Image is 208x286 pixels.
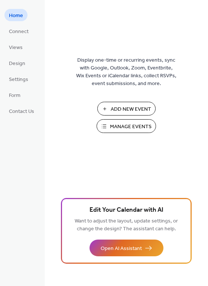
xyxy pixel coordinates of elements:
span: Contact Us [9,108,34,116]
span: Form [9,92,20,100]
a: Contact Us [4,105,39,117]
span: Settings [9,76,28,84]
span: Edit Your Calendar with AI [90,205,163,215]
a: Settings [4,73,33,85]
a: Views [4,41,27,53]
a: Connect [4,25,33,37]
span: Manage Events [110,123,152,131]
span: Open AI Assistant [101,245,142,253]
span: Design [9,60,25,68]
button: Open AI Assistant [90,240,163,256]
span: Want to adjust the layout, update settings, or change the design? The assistant can help. [75,216,178,234]
a: Home [4,9,27,21]
a: Design [4,57,30,69]
button: Manage Events [97,119,156,133]
span: Display one-time or recurring events, sync with Google, Outlook, Zoom, Eventbrite, Wix Events or ... [76,56,176,88]
span: Views [9,44,23,52]
span: Connect [9,28,29,36]
span: Home [9,12,23,20]
span: Add New Event [111,105,151,113]
button: Add New Event [97,102,156,116]
a: Form [4,89,25,101]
